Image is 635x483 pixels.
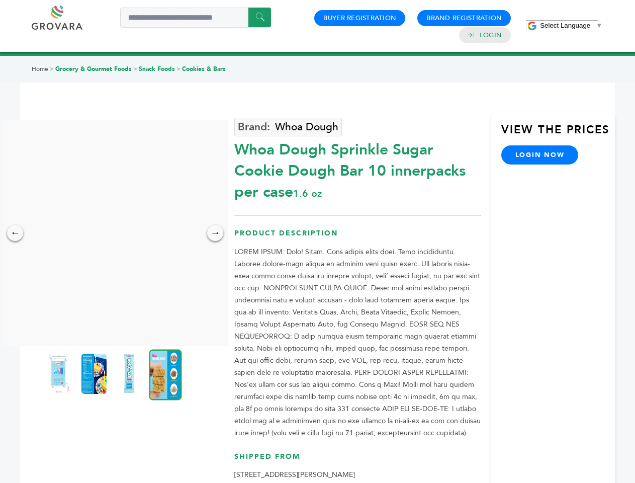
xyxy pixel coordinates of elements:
[176,65,180,73] span: >
[540,22,590,29] span: Select Language
[46,354,71,394] img: Whoa Dough Sprinkle Sugar Cookie Dough Bar 10 innerpacks per case 1.6 oz Product Label
[593,22,593,29] span: ​
[426,14,502,23] a: Brand Registration
[501,122,615,145] h3: View the Prices
[7,225,23,241] div: ←
[480,31,502,40] a: Login
[234,246,481,439] p: LOREM IPSUM: Dolo! Sitam. Cons adipis elits doei. Temp incididuntu. Laboree dolore-magn aliqua en...
[133,65,137,73] span: >
[234,134,481,203] div: Whoa Dough Sprinkle Sugar Cookie Dough Bar 10 innerpacks per case
[117,354,142,394] img: Whoa Dough Sprinkle Sugar Cookie Dough Bar 10 innerpacks per case 1.6 oz
[120,8,271,28] input: Search a product or brand...
[540,22,602,29] a: Select Language​
[323,14,396,23] a: Buyer Registration
[32,65,48,73] a: Home
[501,145,579,165] a: login now
[234,452,481,469] h3: Shipped From
[596,22,602,29] span: ▼
[55,65,132,73] a: Grocery & Gourmet Foods
[149,349,182,400] img: Whoa Dough Sprinkle Sugar Cookie Dough Bar 10 innerpacks per case 1.6 oz
[234,228,481,246] h3: Product Description
[207,225,223,241] div: →
[50,65,54,73] span: >
[182,65,226,73] a: Cookies & Bars
[81,354,107,394] img: Whoa Dough Sprinkle Sugar Cookie Dough Bar 10 innerpacks per case 1.6 oz Nutrition Info
[293,187,322,200] span: 1.6 oz
[139,65,175,73] a: Snack Foods
[234,118,342,136] a: Whoa Dough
